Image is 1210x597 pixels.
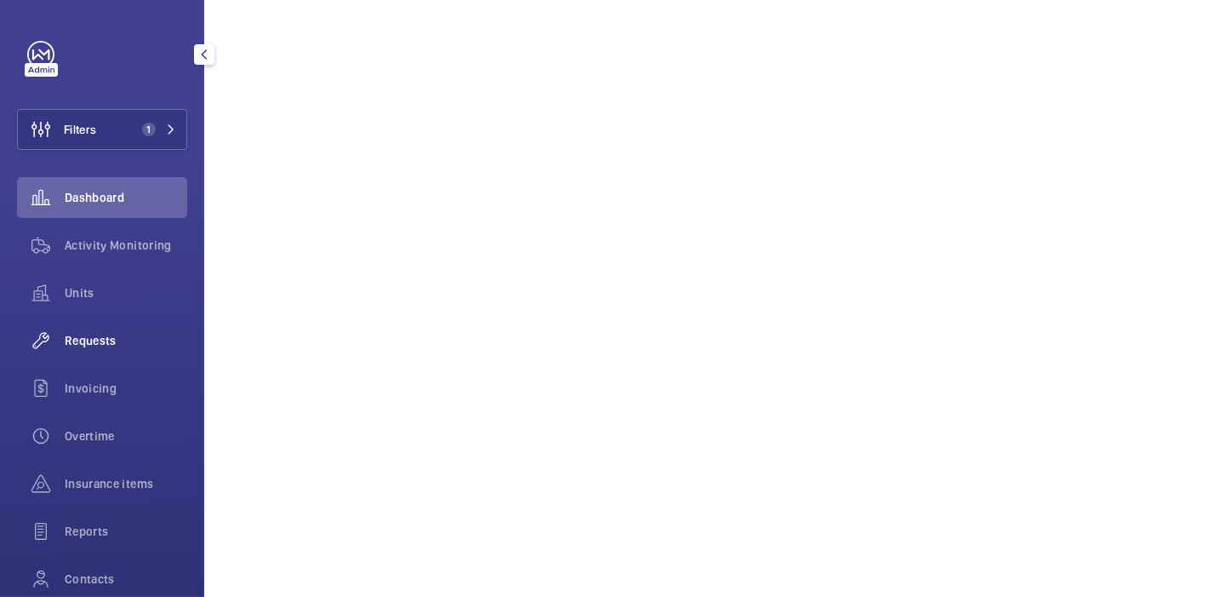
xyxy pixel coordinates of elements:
[17,109,187,150] button: Filters1
[65,428,187,445] span: Overtime
[65,523,187,540] span: Reports
[64,121,96,138] span: Filters
[65,237,187,254] span: Activity Monitoring
[65,380,187,397] span: Invoicing
[65,475,187,492] span: Insurance items
[65,571,187,588] span: Contacts
[65,284,187,301] span: Units
[65,332,187,349] span: Requests
[65,189,187,206] span: Dashboard
[142,123,156,136] span: 1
